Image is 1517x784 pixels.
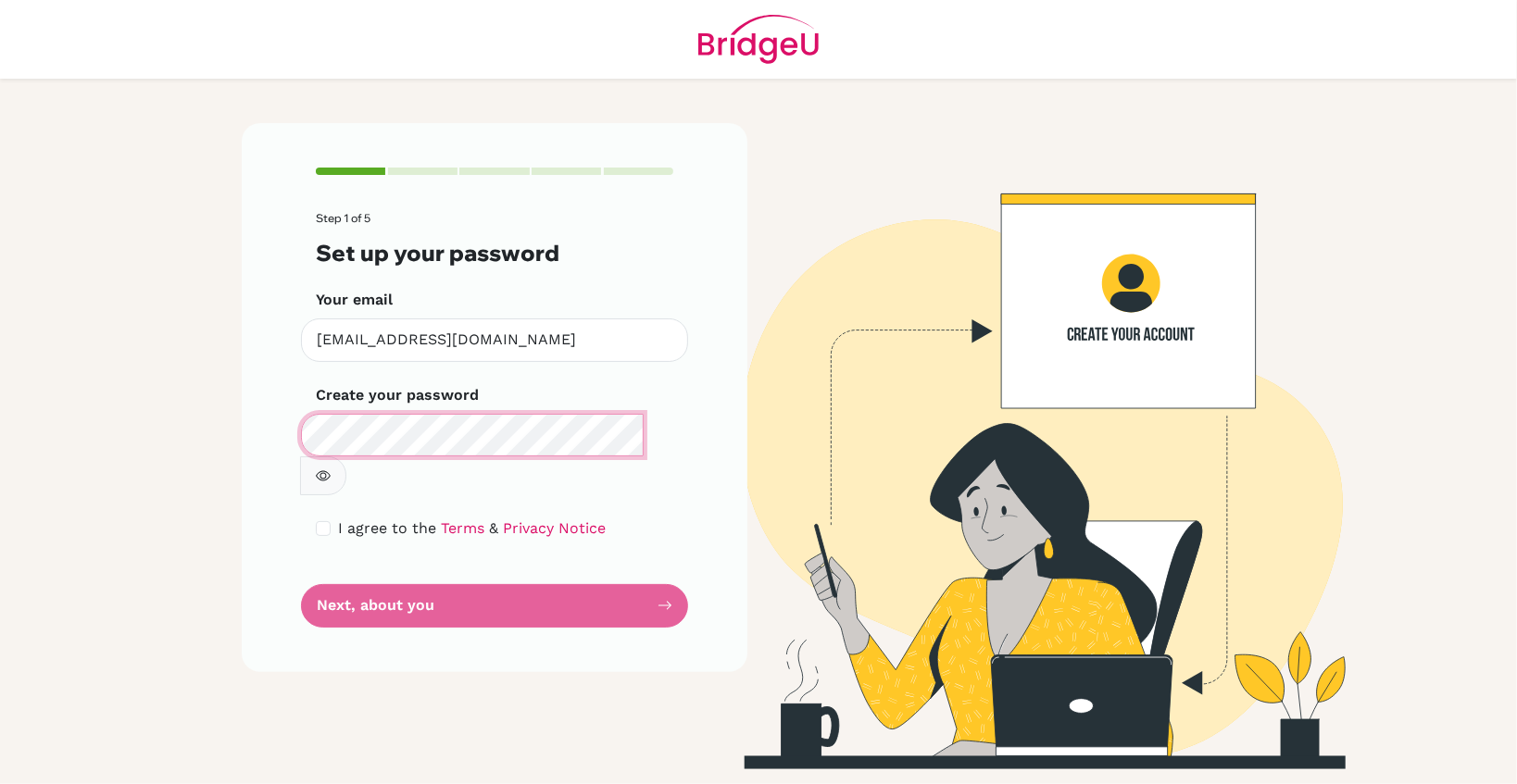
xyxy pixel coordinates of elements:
label: Create your password [316,384,479,406]
h3: Set up your password [316,240,673,267]
span: Step 1 of 5 [316,211,370,225]
span: & [489,519,498,537]
label: Your email [316,289,393,311]
span: I agree to the [338,519,436,537]
a: Terms [441,519,484,537]
a: Privacy Notice [503,519,606,537]
input: Insert your email* [301,318,688,362]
